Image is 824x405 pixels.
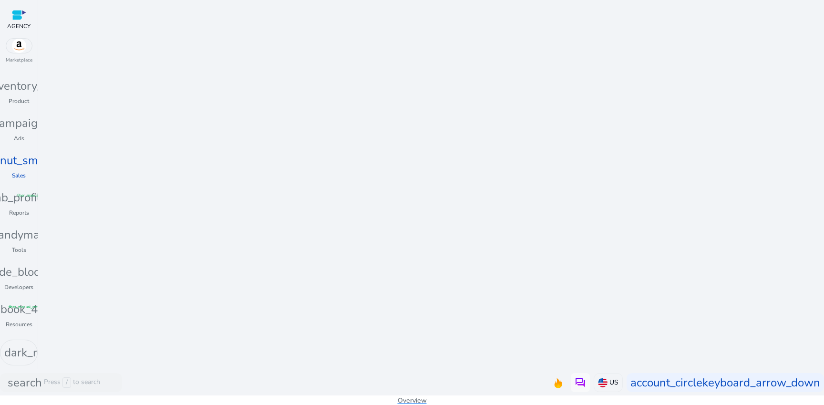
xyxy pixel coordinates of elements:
[4,344,62,361] span: dark_mode
[598,378,608,387] img: us.svg
[7,22,31,31] p: AGENCY
[9,97,29,105] p: Product
[6,57,32,64] p: Marketplace
[9,208,29,217] p: Reports
[8,374,42,391] span: search
[12,171,26,180] p: Sales
[4,283,33,291] p: Developers
[17,193,52,198] span: fiber_manual_record
[12,246,26,254] p: Tools
[6,320,32,329] p: Resources
[0,301,38,318] span: book_4
[44,377,100,388] p: Press to search
[9,304,43,310] span: fiber_manual_record
[6,39,32,53] img: amazon.svg
[14,134,24,143] p: Ads
[609,377,618,387] p: US
[630,82,817,398] iframe: SalesIQ Chatwindow
[62,377,71,388] span: /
